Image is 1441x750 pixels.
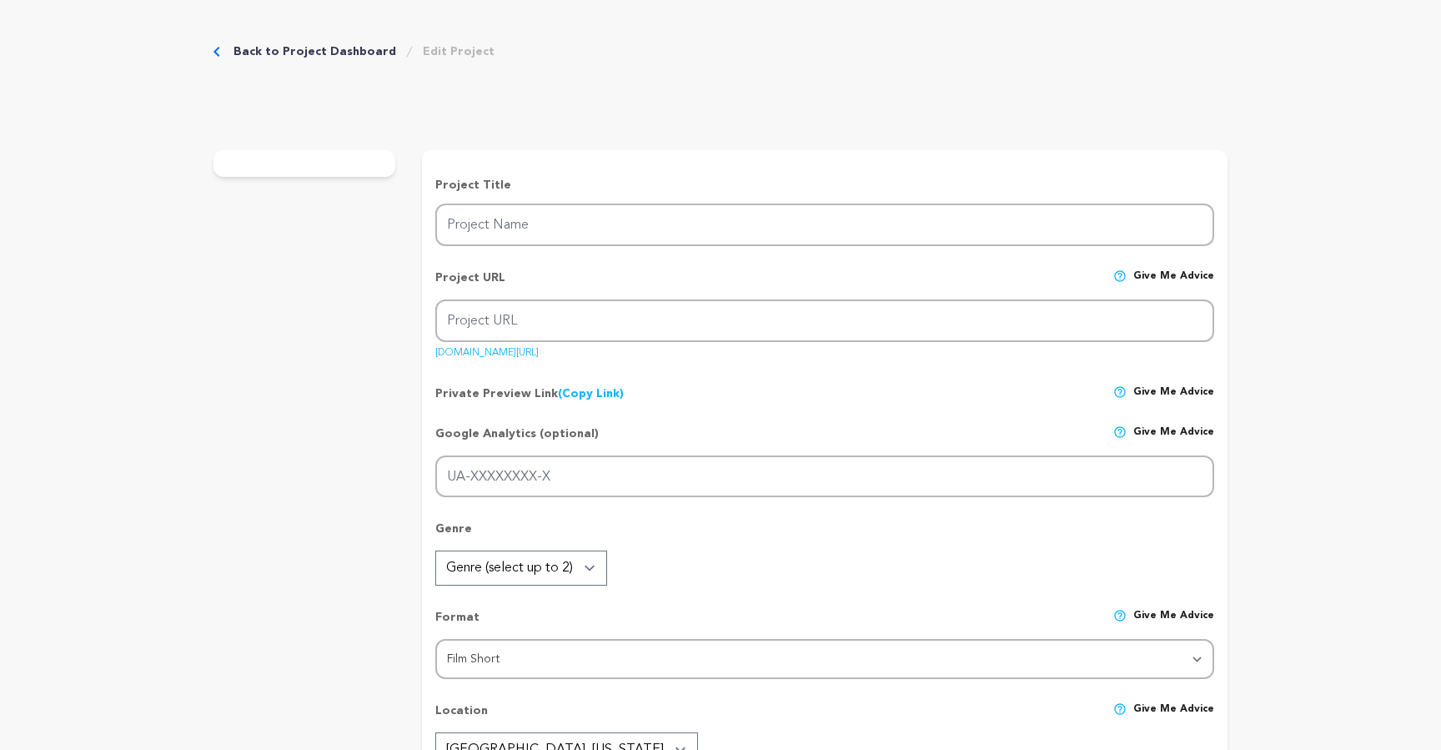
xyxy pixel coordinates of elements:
a: Edit Project [423,43,495,60]
a: (Copy Link) [558,388,624,400]
img: help-circle.svg [1113,385,1127,399]
p: Location [435,702,488,732]
p: Genre [435,521,1214,551]
p: Google Analytics (optional) [435,425,599,456]
div: Breadcrumb [213,43,495,60]
p: Format [435,609,479,639]
a: Back to Project Dashboard [233,43,396,60]
span: Give me advice [1133,609,1214,639]
a: [DOMAIN_NAME][URL] [435,341,539,358]
input: Project Name [435,204,1214,246]
p: Project URL [435,269,505,299]
input: Project URL [435,299,1214,342]
img: help-circle.svg [1113,702,1127,716]
span: Give me advice [1133,702,1214,732]
p: Private Preview Link [435,385,624,402]
span: Give me advice [1133,385,1214,402]
input: UA-XXXXXXXX-X [435,456,1214,498]
img: help-circle.svg [1113,269,1127,283]
p: Project Title [435,177,1214,194]
img: help-circle.svg [1113,609,1127,622]
img: help-circle.svg [1113,425,1127,439]
span: Give me advice [1133,269,1214,299]
span: Give me advice [1133,425,1214,456]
